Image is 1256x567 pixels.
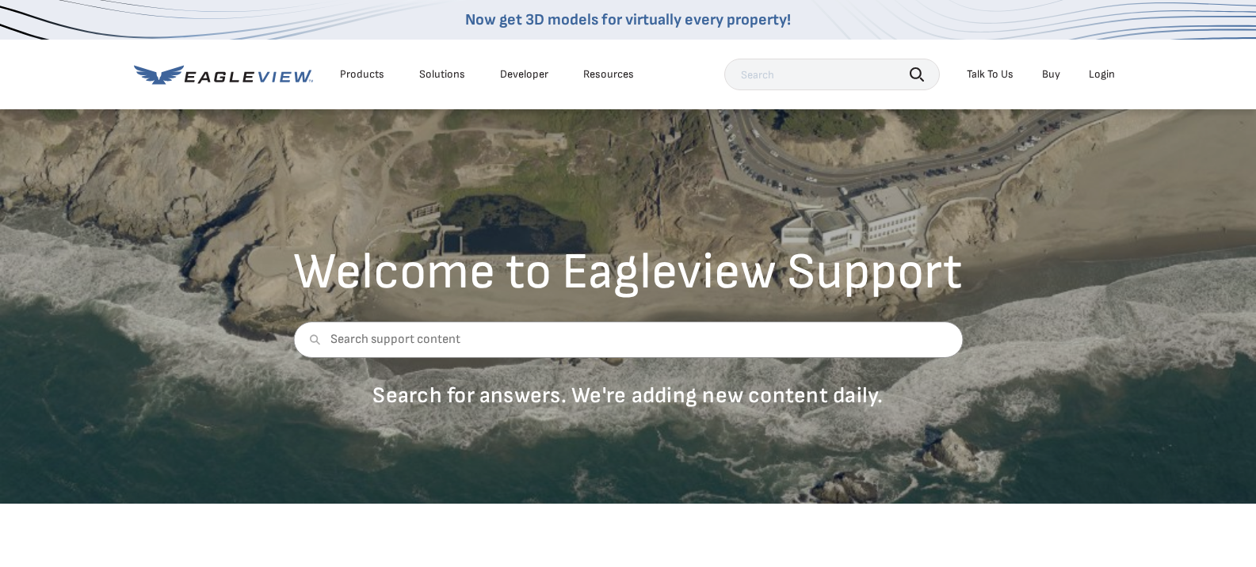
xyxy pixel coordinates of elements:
[500,67,548,82] a: Developer
[583,67,634,82] div: Resources
[465,10,791,29] a: Now get 3D models for virtually every property!
[419,67,465,82] div: Solutions
[724,59,940,90] input: Search
[293,322,963,358] input: Search support content
[1042,67,1060,82] a: Buy
[293,382,963,409] p: Search for answers. We're adding new content daily.
[340,67,384,82] div: Products
[1089,67,1115,82] div: Login
[967,67,1014,82] div: Talk To Us
[293,247,963,298] h2: Welcome to Eagleview Support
